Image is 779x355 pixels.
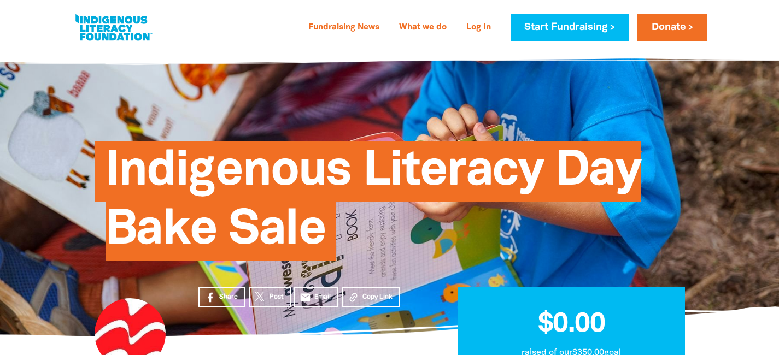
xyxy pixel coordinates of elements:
[393,19,453,37] a: What we do
[538,312,605,337] span: $0.00
[637,14,706,41] a: Donate
[314,292,331,302] span: Email
[219,292,238,302] span: Share
[362,292,393,302] span: Copy Link
[198,287,245,307] a: Share
[294,287,339,307] a: emailEmail
[511,14,629,41] a: Start Fundraising
[460,19,497,37] a: Log In
[249,287,291,307] a: Post
[302,19,386,37] a: Fundraising News
[300,292,311,303] i: email
[106,149,641,261] span: Indigenous Literacy Day Bake Sale
[342,287,400,307] button: Copy Link
[270,292,283,302] span: Post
